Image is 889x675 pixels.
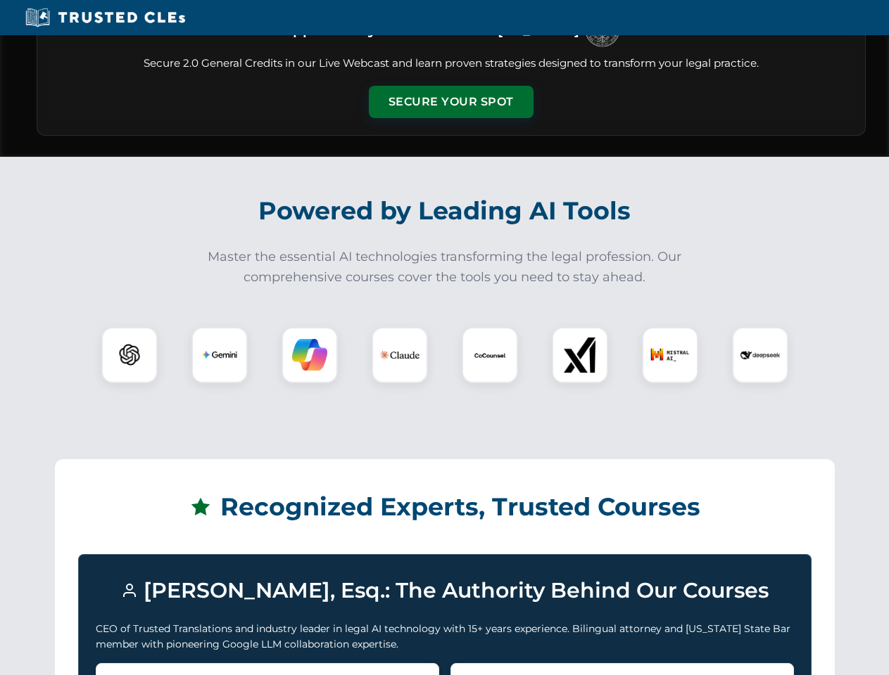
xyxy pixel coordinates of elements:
[202,337,237,373] img: Gemini Logo
[78,482,812,532] h2: Recognized Experts, Trusted Courses
[372,327,428,383] div: Claude
[191,327,248,383] div: Gemini
[562,337,598,373] img: xAI Logo
[642,327,698,383] div: Mistral AI
[21,7,189,28] img: Trusted CLEs
[380,335,420,375] img: Claude Logo
[650,335,690,375] img: Mistral AI Logo
[198,247,691,288] p: Master the essential AI technologies transforming the legal profession. Our comprehensive courses...
[472,337,507,373] img: CoCounsel Logo
[369,86,534,118] button: Secure Your Spot
[732,327,788,383] div: DeepSeek
[96,621,794,652] p: CEO of Trusted Translations and industry leader in legal AI technology with 15+ years experience....
[292,337,327,373] img: Copilot Logo
[282,327,338,383] div: Copilot
[101,327,158,383] div: ChatGPT
[96,572,794,610] h3: [PERSON_NAME], Esq.: The Authority Behind Our Courses
[109,335,150,375] img: ChatGPT Logo
[552,327,608,383] div: xAI
[462,327,518,383] div: CoCounsel
[55,186,835,236] h2: Powered by Leading AI Tools
[54,56,848,72] p: Secure 2.0 General Credits in our Live Webcast and learn proven strategies designed to transform ...
[740,335,780,375] img: DeepSeek Logo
